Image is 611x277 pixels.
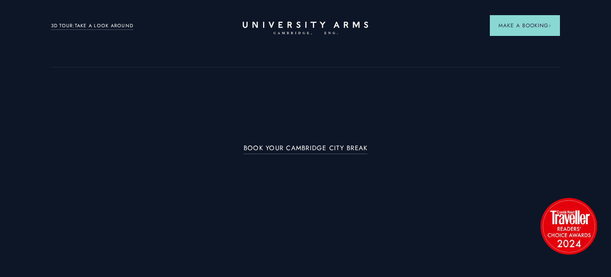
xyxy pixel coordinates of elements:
[498,22,551,29] span: Make a Booking
[548,24,551,27] img: Arrow icon
[536,193,601,258] img: image-2524eff8f0c5d55edbf694693304c4387916dea5-1501x1501-png
[490,15,560,36] button: Make a BookingArrow icon
[244,145,368,155] a: BOOK YOUR CAMBRIDGE CITY BREAK
[51,22,134,30] a: 3D TOUR:TAKE A LOOK AROUND
[243,22,368,35] a: Home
